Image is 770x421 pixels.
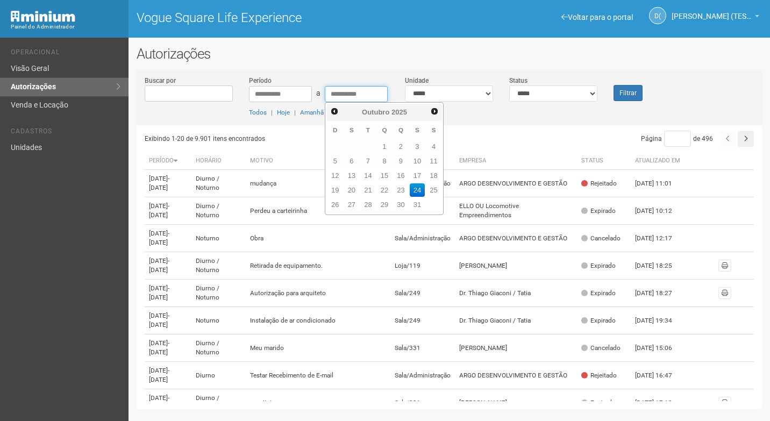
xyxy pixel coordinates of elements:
td: Meu marido [246,334,391,362]
div: Expirado [581,289,616,298]
td: [PERSON_NAME] [455,334,577,362]
td: Diurno / Noturno [191,252,245,280]
a: 8 [377,154,393,168]
a: D( [649,7,666,24]
a: Anterior [328,105,340,117]
a: 21 [360,183,376,197]
a: Todos [249,109,267,116]
a: 12 [327,169,343,182]
span: Próximo [430,107,439,116]
td: ARGO DESENVOLVIMENTO E GESTÃO [455,225,577,252]
td: Sala/331 [390,389,455,417]
td: [DATE] [145,307,191,334]
th: Período [145,152,191,170]
td: Noturno [191,225,245,252]
li: Cadastros [11,127,120,139]
span: - [DATE] [149,202,169,219]
a: Amanhã [300,109,324,116]
div: Expirado [581,398,616,408]
span: a [316,89,320,97]
th: Empresa [455,152,577,170]
span: - [DATE] [149,284,169,301]
a: 3 [410,140,425,153]
a: 26 [327,198,343,211]
a: 2 [393,140,409,153]
a: 7 [360,154,376,168]
label: Período [249,76,272,85]
td: [DATE] [145,334,191,362]
span: 2025 [391,108,407,116]
td: ARGO DESENVOLVIMENTO E GESTÃO [455,362,577,389]
a: 19 [327,183,343,197]
a: 20 [344,183,360,197]
a: 16 [393,169,409,182]
span: - [DATE] [149,230,169,246]
label: Status [509,76,527,85]
span: - [DATE] [149,367,169,383]
td: Sala/249 [390,307,455,334]
div: Expirado [581,261,616,270]
div: Cancelado [581,234,621,243]
span: Outubro [362,108,389,116]
button: Filtrar [614,85,643,101]
td: Diurno / Noturno [191,389,245,417]
td: [DATE] 17:18 [631,389,690,417]
td: Sala/249 [390,280,455,307]
a: 22 [377,183,393,197]
td: Instalação de ar condicionado [246,307,391,334]
a: 17 [410,169,425,182]
td: [DATE] [145,252,191,280]
th: Status [577,152,631,170]
span: Quinta [398,126,403,133]
td: Retirada de equipamento. [246,252,391,280]
a: 13 [344,169,360,182]
td: Noturno [191,307,245,334]
span: Quarta [382,126,387,133]
td: Perdeu a carteirinha [246,197,391,225]
a: 10 [410,154,425,168]
td: Autorização para arquiteto [246,280,391,307]
td: arquiteta [246,389,391,417]
td: [DATE] [145,280,191,307]
td: [DATE] [145,197,191,225]
label: Unidade [405,76,429,85]
td: [DATE] 19:34 [631,307,690,334]
span: | [271,109,273,116]
a: 4 [426,140,441,153]
span: Diane (TESTE - Supervisão) [672,2,752,20]
td: Diurno [191,362,245,389]
span: - [DATE] [149,394,169,411]
span: Domingo [333,126,337,133]
a: Voltar para o portal [561,13,633,22]
td: Diurno / Noturno [191,197,245,225]
td: ARGO DESENVOLVIMENTO E GESTÃO [455,170,577,197]
div: Expirado [581,316,616,325]
td: Dr. Thiago Giaconi / Tatia [455,280,577,307]
a: 14 [360,169,376,182]
span: Sexta [415,126,419,133]
a: 15 [377,169,393,182]
td: Sala/Administração [390,362,455,389]
td: [DATE] [145,362,191,389]
span: Segunda [350,126,354,133]
th: Horário [191,152,245,170]
div: Expirado [581,206,616,216]
span: Terça [366,126,370,133]
td: Sala/331 [390,334,455,362]
a: Próximo [428,105,440,117]
span: Página de 496 [641,135,713,142]
img: Minium [11,11,75,22]
span: Sábado [432,126,436,133]
a: 1 [377,140,393,153]
a: 23 [393,183,409,197]
td: [DATE] [145,225,191,252]
td: [PERSON_NAME] [455,389,577,417]
a: 25 [426,183,441,197]
a: 11 [426,154,441,168]
td: Diurno / Noturno [191,170,245,197]
td: [DATE] [145,389,191,417]
td: [DATE] 12:17 [631,225,690,252]
div: Cancelado [581,344,621,353]
h1: Vogue Square Life Experience [137,11,441,25]
td: Testar Recebimento de E-mail [246,362,391,389]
